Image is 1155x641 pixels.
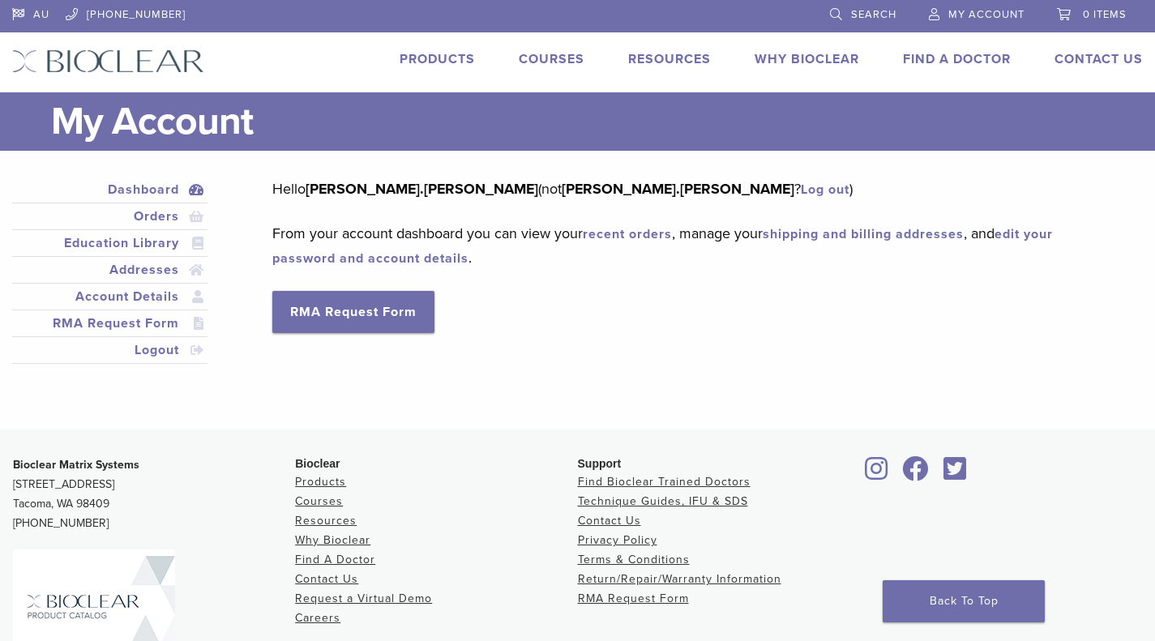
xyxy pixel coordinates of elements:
span: Support [578,457,622,470]
a: Contact Us [578,514,641,528]
a: Back To Top [883,580,1045,622]
a: Find A Doctor [295,553,375,566]
a: RMA Request Form [578,592,689,605]
a: Find Bioclear Trained Doctors [578,475,751,489]
a: Bioclear [897,466,935,482]
a: Find A Doctor [903,51,1011,67]
a: Terms & Conditions [578,553,690,566]
a: recent orders [583,226,672,242]
p: [STREET_ADDRESS] Tacoma, WA 98409 [PHONE_NUMBER] [13,455,295,533]
a: RMA Request Form [15,314,204,333]
a: Products [295,475,346,489]
h1: My Account [51,92,1143,151]
a: Logout [15,340,204,360]
a: Products [400,51,475,67]
a: Request a Virtual Demo [295,592,432,605]
p: From your account dashboard you can view your , manage your , and . [272,221,1119,270]
strong: [PERSON_NAME].[PERSON_NAME] [562,180,794,198]
a: shipping and billing addresses [763,226,964,242]
nav: Account pages [12,177,207,383]
strong: [PERSON_NAME].[PERSON_NAME] [306,180,538,198]
a: Technique Guides, IFU & SDS [578,494,748,508]
span: 0 items [1083,8,1127,21]
a: Resources [295,514,357,528]
a: Courses [295,494,343,508]
a: Bioclear [860,466,894,482]
a: Courses [519,51,584,67]
strong: Bioclear Matrix Systems [13,458,139,472]
a: Careers [295,611,340,625]
a: Education Library [15,233,204,253]
span: Bioclear [295,457,340,470]
a: RMA Request Form [272,291,434,333]
a: Privacy Policy [578,533,657,547]
a: Why Bioclear [295,533,370,547]
a: Contact Us [1054,51,1143,67]
a: Addresses [15,260,204,280]
span: Search [851,8,896,21]
a: Log out [801,182,849,198]
a: Account Details [15,287,204,306]
img: Bioclear [12,49,204,73]
span: My Account [948,8,1025,21]
a: Return/Repair/Warranty Information [578,572,781,586]
a: Why Bioclear [755,51,859,67]
a: Contact Us [295,572,358,586]
a: Bioclear [938,466,972,482]
p: Hello (not ? ) [272,177,1119,201]
a: Resources [628,51,711,67]
a: Dashboard [15,180,204,199]
a: Orders [15,207,204,226]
